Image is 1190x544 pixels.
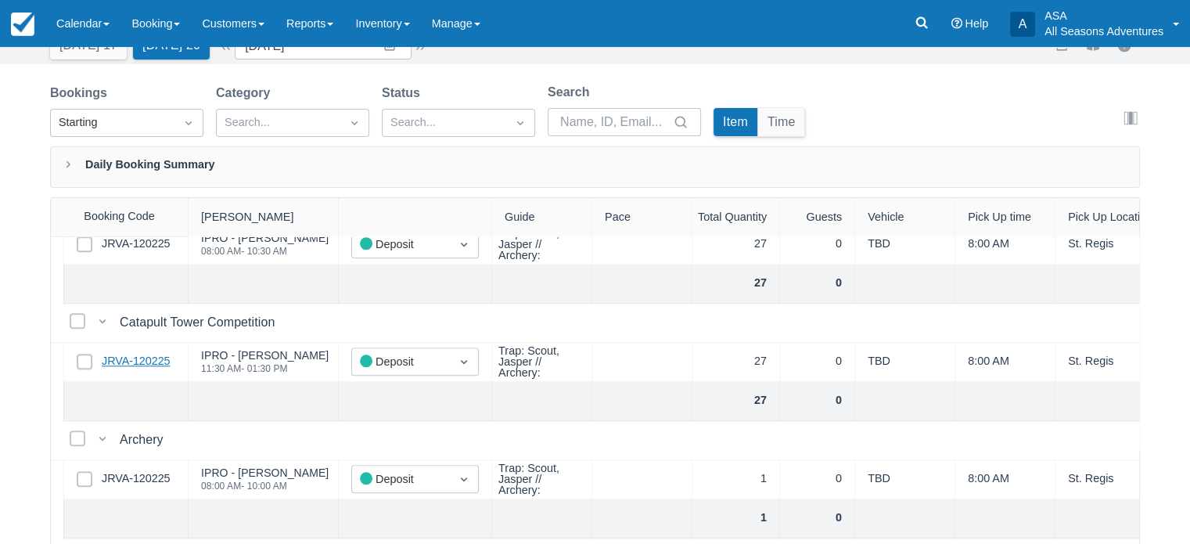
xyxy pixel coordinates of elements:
p: ASA [1044,8,1163,23]
div: Guide [492,198,592,237]
div: A [1010,12,1035,37]
button: Item [714,108,757,136]
div: Archery [120,431,170,449]
label: Bookings [50,84,113,103]
p: All Seasons Adventures [1044,23,1163,39]
div: Daily Booking Summary [50,146,1140,188]
i: Help [951,18,962,29]
span: Help [965,17,988,30]
div: Vehicle [855,198,955,237]
div: Trap: Scout, Jasper // Archery: [498,228,585,261]
div: 0 [780,225,855,265]
div: 8:00 AM [955,225,1055,265]
div: Trap: Scout, Jasper // Archery: [498,345,585,379]
span: Dropdown icon [456,354,472,369]
div: 27 [692,343,780,382]
div: St. Regis [1055,460,1156,499]
div: 1 [692,499,780,539]
div: IPRO - [PERSON_NAME] [201,232,329,243]
label: Status [382,84,426,103]
div: 0 [780,460,855,499]
a: JRVA-120225 [102,236,170,253]
input: Name, ID, Email... [560,108,670,136]
span: Dropdown icon [456,236,472,252]
div: TBD [855,460,955,499]
div: 8:00 AM [955,343,1055,382]
div: IPRO - [PERSON_NAME] [201,350,329,361]
div: St. Regis [1055,343,1156,382]
span: Dropdown icon [456,471,472,487]
div: 0 [780,343,855,382]
div: Deposit [360,470,442,488]
div: 08:00 AM - 10:30 AM [201,247,329,256]
div: Catapult Tower Competition [120,313,281,332]
div: Guests [780,198,855,237]
div: IPRO - [PERSON_NAME] [201,467,329,478]
div: Starting [59,114,167,131]
span: Dropdown icon [347,115,362,131]
a: JRVA-120225 [102,470,170,488]
div: Pick Up time [955,198,1055,237]
div: 0 [780,265,855,304]
button: Time [758,108,805,136]
div: [PERSON_NAME] [189,198,339,237]
div: 0 [780,382,855,421]
div: Pace [592,198,692,237]
div: St. Regis [1055,225,1156,265]
div: Deposit [360,236,442,254]
div: 0 [780,499,855,539]
div: Deposit [360,353,442,371]
div: 27 [692,225,780,265]
div: Pick Up Location [1055,198,1156,237]
span: Dropdown icon [181,115,196,131]
label: Search [548,83,595,102]
div: 1 [692,460,780,499]
div: 27 [692,382,780,421]
div: TBD [855,343,955,382]
a: JRVA-120225 [102,353,170,370]
div: 11:30 AM - 01:30 PM [201,364,329,373]
div: TBD [855,225,955,265]
span: Dropdown icon [512,115,528,131]
div: Total Quantity [692,198,780,237]
div: 27 [692,265,780,304]
label: Category [216,84,276,103]
div: Booking Code [51,198,189,236]
div: 8:00 AM [955,460,1055,499]
div: Trap: Scout, Jasper // Archery: [498,463,585,496]
img: checkfront-main-nav-mini-logo.png [11,13,34,36]
div: 08:00 AM - 10:00 AM [201,481,329,491]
